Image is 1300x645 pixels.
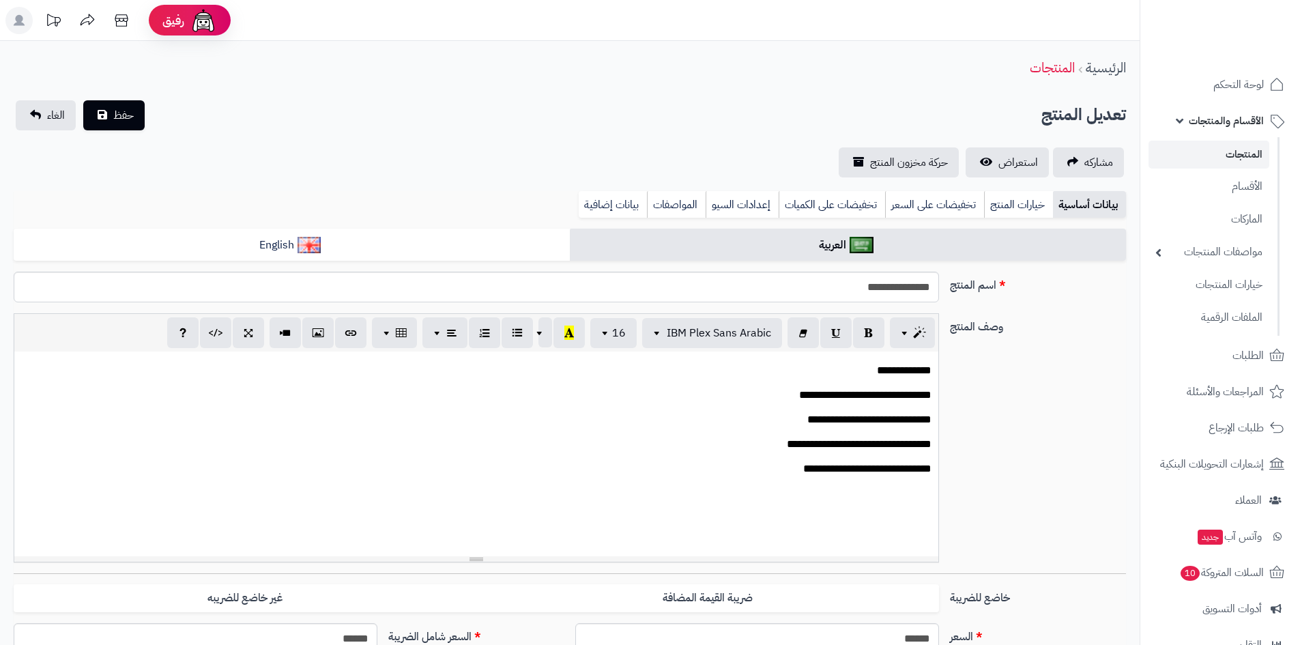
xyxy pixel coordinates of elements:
[570,229,1126,262] a: العربية
[14,584,476,612] label: غير خاضع للضريبه
[113,107,134,124] span: حفظ
[1149,172,1269,201] a: الأقسام
[47,107,65,124] span: الغاء
[850,237,873,253] img: العربية
[1198,530,1223,545] span: جديد
[1196,527,1262,546] span: وآتس آب
[944,584,1131,606] label: خاضع للضريبة
[1053,147,1124,177] a: مشاركه
[1086,57,1126,78] a: الرئيسية
[1053,191,1126,218] a: بيانات أساسية
[1160,455,1264,474] span: إشعارات التحويلات البنكية
[1181,566,1200,581] span: 10
[1179,563,1264,582] span: السلات المتروكة
[383,623,570,645] label: السعر شامل الضريبة
[1084,154,1113,171] span: مشاركه
[1149,68,1292,101] a: لوحة التحكم
[998,154,1038,171] span: استعراض
[1149,238,1269,267] a: مواصفات المنتجات
[476,584,939,612] label: ضريبة القيمة المضافة
[1149,412,1292,444] a: طلبات الإرجاع
[779,191,885,218] a: تخفيضات على الكميات
[1232,346,1264,365] span: الطلبات
[1202,599,1262,618] span: أدوات التسويق
[579,191,647,218] a: بيانات إضافية
[1187,382,1264,401] span: المراجعات والأسئلة
[667,325,771,341] span: IBM Plex Sans Arabic
[1213,75,1264,94] span: لوحة التحكم
[16,100,76,130] a: الغاء
[984,191,1053,218] a: خيارات المنتج
[944,272,1131,293] label: اسم المنتج
[14,229,570,262] a: English
[83,100,145,130] button: حفظ
[647,191,706,218] a: المواصفات
[36,7,70,38] a: تحديثات المنصة
[1149,270,1269,300] a: خيارات المنتجات
[1149,592,1292,625] a: أدوات التسويق
[1041,101,1126,129] h2: تعديل المنتج
[966,147,1049,177] a: استعراض
[1149,484,1292,517] a: العملاء
[885,191,984,218] a: تخفيضات على السعر
[298,237,321,253] img: English
[162,12,184,29] span: رفيق
[706,191,779,218] a: إعدادات السيو
[1149,205,1269,234] a: الماركات
[1149,339,1292,372] a: الطلبات
[870,154,948,171] span: حركة مخزون المنتج
[944,313,1131,335] label: وصف المنتج
[944,623,1131,645] label: السعر
[590,318,637,348] button: 16
[1209,418,1264,438] span: طلبات الإرجاع
[612,325,626,341] span: 16
[1149,141,1269,169] a: المنتجات
[1149,556,1292,589] a: السلات المتروكة10
[1149,303,1269,332] a: الملفات الرقمية
[642,318,782,348] button: IBM Plex Sans Arabic
[839,147,959,177] a: حركة مخزون المنتج
[1149,375,1292,408] a: المراجعات والأسئلة
[1207,35,1287,63] img: logo-2.png
[190,7,217,34] img: ai-face.png
[1030,57,1075,78] a: المنتجات
[1189,111,1264,130] span: الأقسام والمنتجات
[1235,491,1262,510] span: العملاء
[1149,448,1292,481] a: إشعارات التحويلات البنكية
[1149,520,1292,553] a: وآتس آبجديد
